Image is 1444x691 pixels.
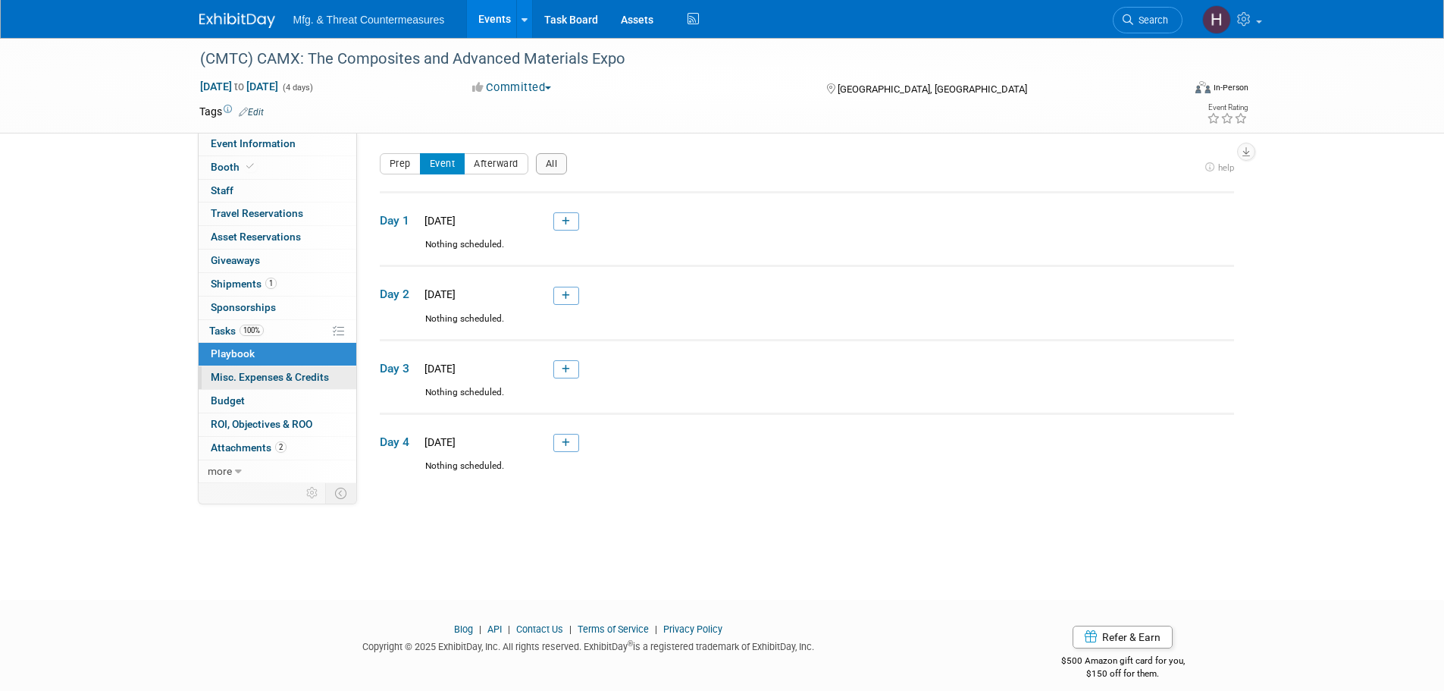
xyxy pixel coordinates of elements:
[380,313,1234,339] div: Nothing scheduled.
[265,278,277,289] span: 1
[454,623,473,635] a: Blog
[199,104,264,119] td: Tags
[211,394,245,407] span: Budget
[208,465,232,477] span: more
[536,153,568,174] button: All
[293,14,445,26] span: Mfg. & Threat Countermeasures
[211,207,303,219] span: Travel Reservations
[199,636,979,654] div: Copyright © 2025 ExhibitDay, Inc. All rights reserved. ExhibitDay is a registered trademark of Ex...
[420,363,456,375] span: [DATE]
[420,436,456,448] span: [DATE]
[199,343,356,366] a: Playbook
[275,441,287,453] span: 2
[1073,626,1173,649] a: Refer & Earn
[1113,7,1182,33] a: Search
[1093,79,1249,102] div: Event Format
[1001,667,1245,680] div: $150 off for them.
[211,161,257,173] span: Booth
[211,184,233,196] span: Staff
[211,137,296,149] span: Event Information
[199,13,275,28] img: ExhibitDay
[380,153,421,174] button: Prep
[199,273,356,296] a: Shipments1
[281,83,313,93] span: (4 days)
[199,413,356,436] a: ROI, Objectives & ROO
[516,623,563,635] a: Contact Us
[211,371,329,383] span: Misc. Expenses & Credits
[420,215,456,227] span: [DATE]
[199,156,356,179] a: Booth
[380,434,418,451] span: Day 4
[487,623,502,635] a: API
[211,347,255,360] span: Playbook
[211,278,277,290] span: Shipments
[211,418,312,430] span: ROI, Objectives & ROO
[199,460,356,483] a: more
[464,153,528,174] button: Afterward
[299,483,326,503] td: Personalize Event Tab Strip
[420,288,456,300] span: [DATE]
[199,133,356,155] a: Event Information
[1001,645,1245,680] div: $500 Amazon gift card for you,
[467,80,557,96] button: Committed
[199,320,356,343] a: Tasks100%
[211,441,287,454] span: Attachments
[199,297,356,319] a: Sponsorships
[380,286,418,303] span: Day 2
[651,623,661,635] span: |
[246,162,254,171] i: Booth reservation complete
[240,325,264,336] span: 100%
[380,460,1234,486] div: Nothing scheduled.
[1213,82,1248,93] div: In-Person
[199,180,356,203] a: Staff
[380,238,1234,265] div: Nothing scheduled.
[1202,5,1231,34] img: Hillary Hawkins
[211,301,276,313] span: Sponsorships
[199,390,356,413] a: Budget
[565,623,575,635] span: |
[199,226,356,249] a: Asset Reservations
[1133,14,1168,26] span: Search
[380,360,418,377] span: Day 3
[232,80,246,93] span: to
[325,483,356,503] td: Toggle Event Tabs
[628,639,633,648] sup: ®
[199,437,356,460] a: Attachments2
[420,153,465,174] button: Event
[211,254,260,266] span: Giveaways
[578,623,649,635] a: Terms of Service
[1218,162,1234,173] span: help
[1207,104,1248,112] div: Event Rating
[504,623,514,635] span: |
[663,623,722,635] a: Privacy Policy
[199,366,356,389] a: Misc. Expenses & Credits
[195,46,1160,73] div: (CMTC) CAMX: The Composites and Advanced Materials Expo
[199,203,356,225] a: Travel Reservations
[239,107,264,118] a: Edit
[209,325,264,337] span: Tasks
[380,386,1234,413] div: Nothing scheduled.
[199,250,356,272] a: Giveaways
[838,83,1027,95] span: [GEOGRAPHIC_DATA], [GEOGRAPHIC_DATA]
[211,231,301,243] span: Asset Reservations
[380,212,418,229] span: Day 1
[199,80,279,93] span: [DATE] [DATE]
[475,623,485,635] span: |
[1195,81,1211,93] img: Format-Inperson.png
